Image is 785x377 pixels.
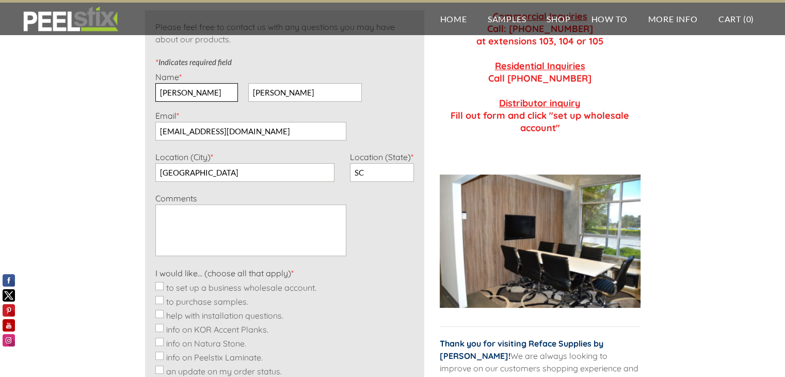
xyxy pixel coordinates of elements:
[155,193,197,203] label: Comments
[166,324,268,335] label: info on KOR Accent Planks.
[155,57,232,67] label: Indicates required field
[155,268,294,278] label: I would like... (choose all that apply)
[155,72,182,82] label: Name
[430,3,477,35] a: Home
[155,111,179,121] label: Email
[708,3,764,35] a: Cart (0)
[166,296,248,307] label: to purchase samples.
[166,352,263,363] label: info on Peelstix Laminate.
[350,152,413,162] label: Location (State)
[746,14,751,24] span: 0
[166,338,246,349] label: info on Natura Stone.
[637,3,708,35] a: More Info
[248,83,362,102] input: Last
[477,3,537,35] a: Samples
[495,60,585,72] u: Residential Inquiries
[451,10,629,134] strong: Call: [PHONE_NUMBER] at extensions 103, 104 or 105 Call [PHONE_NUMBER] ​Fill out form and click "...
[440,175,640,308] img: Picture
[581,3,638,35] a: How To
[166,282,316,293] label: to set up a business wholesale account.
[166,366,282,376] label: an update on my order status.
[536,3,581,35] a: Shop
[440,338,603,361] font: Thank you for visiting Reface Supplies by [PERSON_NAME]!
[21,6,120,32] img: REFACE SUPPLIES
[155,152,213,162] label: Location (City)
[499,97,581,109] u: Distributor inquiry
[166,310,283,321] label: help with installation questions.
[155,83,238,102] input: First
